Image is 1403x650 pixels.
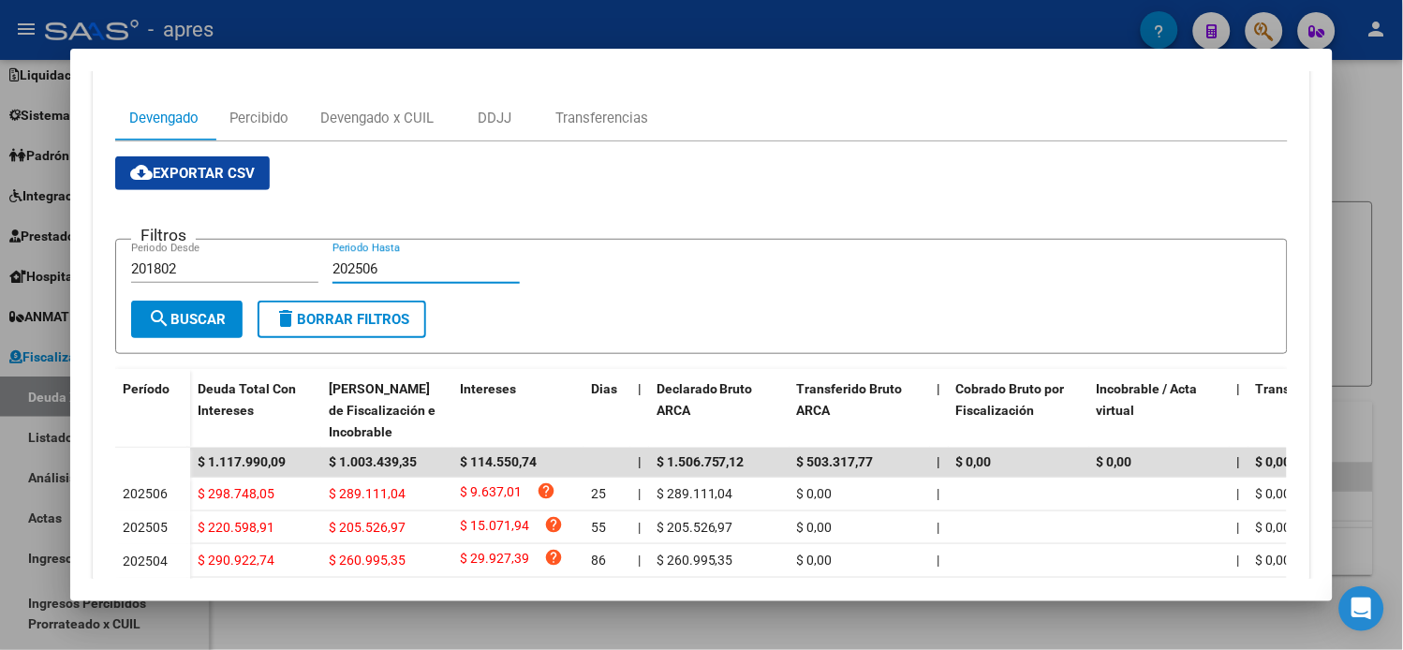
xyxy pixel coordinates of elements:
span: | [938,486,940,501]
span: $ 0,00 [1256,486,1292,501]
button: Borrar Filtros [258,301,426,338]
div: DDJJ [478,108,511,128]
i: help [544,548,563,567]
datatable-header-cell: Transferido Bruto ARCA [790,369,930,451]
span: | [1237,553,1240,568]
span: Incobrable / Acta virtual [1097,381,1198,418]
span: 202506 [123,486,168,501]
span: Transferido Bruto ARCA [797,381,903,418]
span: | [638,381,642,396]
datatable-header-cell: Período [115,369,190,448]
i: help [537,481,555,500]
span: $ 9.637,01 [460,481,522,507]
span: $ 0,00 [1256,454,1292,469]
div: Open Intercom Messenger [1339,586,1384,631]
span: Buscar [148,311,226,328]
span: $ 0,00 [797,553,833,568]
span: 55 [591,520,606,535]
datatable-header-cell: Deuda Total Con Intereses [190,369,321,451]
mat-icon: cloud_download [130,161,153,184]
datatable-header-cell: Transferido De Más [1248,369,1389,451]
span: | [1237,486,1240,501]
datatable-header-cell: | [630,369,649,451]
span: Borrar Filtros [274,311,409,328]
datatable-header-cell: | [1230,369,1248,451]
mat-icon: search [148,307,170,330]
datatable-header-cell: Declarado Bruto ARCA [649,369,790,451]
span: | [938,520,940,535]
datatable-header-cell: Intereses [452,369,583,451]
div: Transferencias [555,108,648,128]
div: Percibido [229,108,288,128]
span: Exportar CSV [130,165,255,182]
span: | [938,553,940,568]
span: Transferido De Más [1256,381,1373,396]
span: $ 0,00 [1256,553,1292,568]
span: $ 205.526,97 [657,520,733,535]
span: | [638,520,641,535]
span: 86 [591,553,606,568]
span: Dias [591,381,617,396]
span: $ 1.117.990,09 [198,454,286,469]
datatable-header-cell: Incobrable / Acta virtual [1089,369,1230,451]
span: $ 1.506.757,12 [657,454,745,469]
span: [PERSON_NAME] de Fiscalización e Incobrable [329,381,436,439]
div: Devengado [129,108,199,128]
span: $ 289.111,04 [329,486,406,501]
span: $ 0,00 [1097,454,1132,469]
span: 202505 [123,520,168,535]
span: Declarado Bruto ARCA [657,381,753,418]
span: Cobrado Bruto por Fiscalización [956,381,1065,418]
span: $ 0,00 [797,520,833,535]
span: | [938,454,941,469]
span: $ 1.003.439,35 [329,454,417,469]
span: Deuda Total Con Intereses [198,381,296,418]
span: $ 29.927,39 [460,548,529,573]
span: 202504 [123,554,168,569]
mat-icon: delete [274,307,297,330]
span: $ 0,00 [956,454,992,469]
span: | [1237,520,1240,535]
span: | [638,454,642,469]
span: | [938,381,941,396]
datatable-header-cell: Cobrado Bruto por Fiscalización [949,369,1089,451]
button: Exportar CSV [115,156,270,190]
span: | [638,553,641,568]
div: Devengado x CUIL [320,108,434,128]
span: $ 290.922,74 [198,553,274,568]
datatable-header-cell: | [930,369,949,451]
datatable-header-cell: Deuda Bruta Neto de Fiscalización e Incobrable [321,369,452,451]
span: $ 205.526,97 [329,520,406,535]
span: $ 114.550,74 [460,454,537,469]
span: Período [123,381,170,396]
span: $ 0,00 [797,486,833,501]
h3: Filtros [131,225,196,245]
span: $ 503.317,77 [797,454,874,469]
button: Buscar [131,301,243,338]
span: $ 298.748,05 [198,486,274,501]
span: $ 260.995,35 [657,553,733,568]
span: $ 260.995,35 [329,553,406,568]
datatable-header-cell: Dias [583,369,630,451]
span: Intereses [460,381,516,396]
span: $ 0,00 [1256,520,1292,535]
span: | [1237,381,1241,396]
span: | [1237,454,1241,469]
span: $ 289.111,04 [657,486,733,501]
span: 25 [591,486,606,501]
i: help [544,515,563,534]
span: $ 15.071,94 [460,515,529,540]
span: $ 220.598,91 [198,520,274,535]
span: | [638,486,641,501]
